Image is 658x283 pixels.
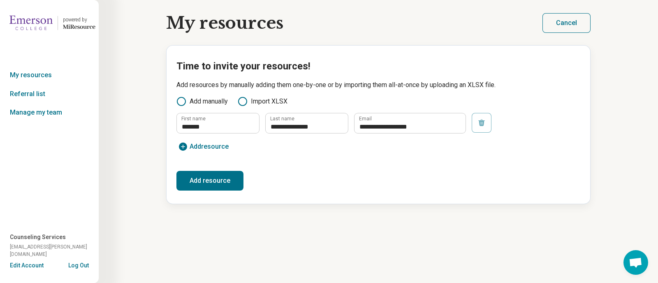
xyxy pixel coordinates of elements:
[68,261,89,268] button: Log Out
[359,116,372,121] label: Email
[3,13,95,33] a: Emerson Collegepowered by
[190,143,229,150] span: Add resource
[176,59,580,74] h2: Time to invite your resources!
[10,261,44,270] button: Edit Account
[10,243,99,258] span: [EMAIL_ADDRESS][PERSON_NAME][DOMAIN_NAME]
[176,171,243,191] button: Add resource
[63,16,95,23] div: powered by
[176,140,230,153] button: Addresource
[623,250,648,275] div: Open chat
[10,233,66,242] span: Counseling Services
[176,80,580,90] p: Add resources by manually adding them one-by-one or by importing them all-at-once by uploading an...
[166,14,283,32] h1: My resources
[472,113,491,133] button: Remove
[238,97,287,106] label: Import XLSX
[9,13,53,33] img: Emerson College
[181,116,206,121] label: First name
[176,97,228,106] label: Add manually
[542,13,591,33] button: Cancel
[270,116,294,121] label: Last name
